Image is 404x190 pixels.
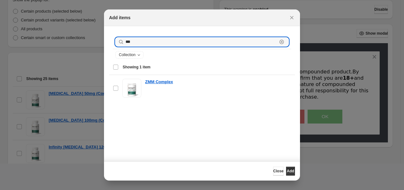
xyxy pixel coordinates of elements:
[145,79,173,85] a: ZMM Complex
[287,169,294,174] span: Add
[286,167,295,176] button: Add
[273,167,284,176] button: Close
[119,52,136,57] span: Collection
[116,51,143,58] button: Collection
[287,13,296,22] button: Close
[109,14,131,21] h2: Add items
[123,65,150,70] span: Showing 1 item
[273,169,284,174] span: Close
[122,79,141,98] img: ZMM Complex
[279,39,285,45] button: Clear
